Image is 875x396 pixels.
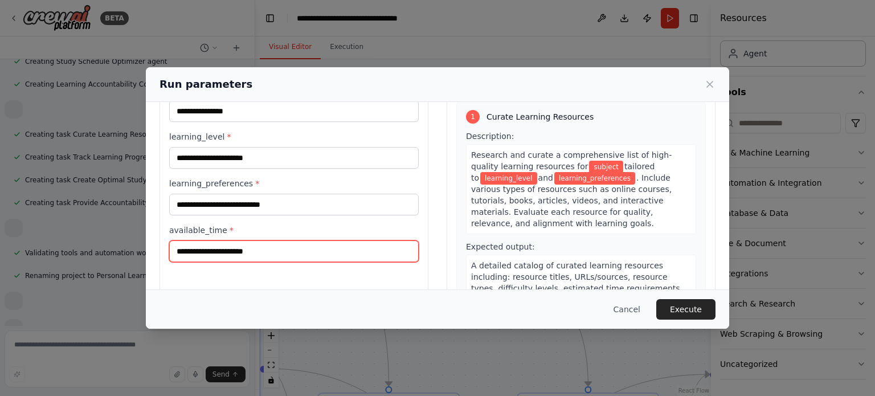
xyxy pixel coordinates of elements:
[160,76,252,92] h2: Run parameters
[554,172,635,185] span: Variable: learning_preferences
[471,173,672,228] span: . Include various types of resources such as online courses, tutorials, books, articles, videos, ...
[656,299,715,320] button: Execute
[589,161,623,173] span: Variable: subject
[538,173,553,182] span: and
[466,110,480,124] div: 1
[169,178,419,189] label: learning_preferences
[466,132,514,141] span: Description:
[471,261,682,327] span: A detailed catalog of curated learning resources including: resource titles, URLs/sources, resour...
[471,150,672,171] span: Research and curate a comprehensive list of high-quality learning resources for
[466,242,535,251] span: Expected output:
[169,224,419,236] label: available_time
[480,172,537,185] span: Variable: learning_level
[169,131,419,142] label: learning_level
[486,111,594,123] span: Curate Learning Resources
[604,299,649,320] button: Cancel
